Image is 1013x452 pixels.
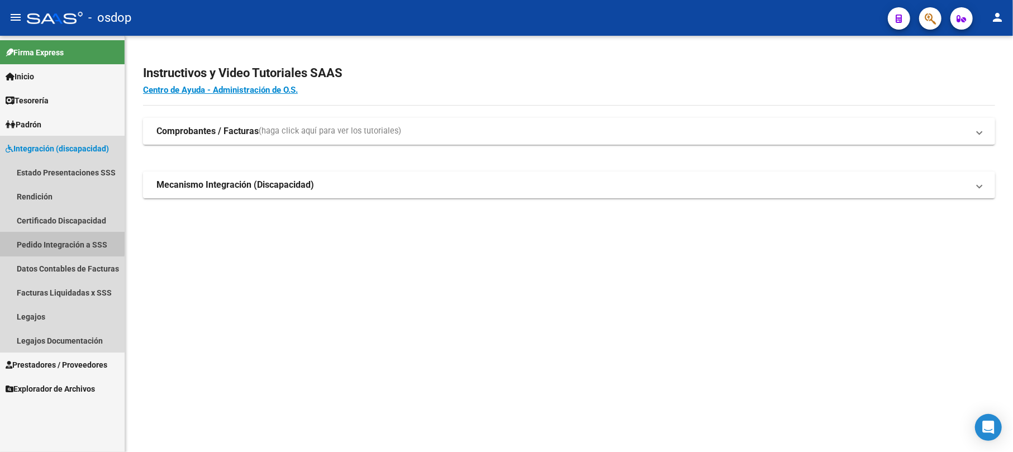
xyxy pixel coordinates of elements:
[6,94,49,107] span: Tesorería
[88,6,131,30] span: - osdop
[975,414,1002,441] div: Open Intercom Messenger
[143,172,995,198] mat-expansion-panel-header: Mecanismo Integración (Discapacidad)
[6,359,107,371] span: Prestadores / Proveedores
[156,125,259,137] strong: Comprobantes / Facturas
[6,383,95,395] span: Explorador de Archivos
[6,46,64,59] span: Firma Express
[6,70,34,83] span: Inicio
[6,118,41,131] span: Padrón
[6,142,109,155] span: Integración (discapacidad)
[259,125,401,137] span: (haga click aquí para ver los tutoriales)
[156,179,314,191] strong: Mecanismo Integración (Discapacidad)
[143,85,298,95] a: Centro de Ayuda - Administración de O.S.
[9,11,22,24] mat-icon: menu
[143,118,995,145] mat-expansion-panel-header: Comprobantes / Facturas(haga click aquí para ver los tutoriales)
[991,11,1004,24] mat-icon: person
[143,63,995,84] h2: Instructivos y Video Tutoriales SAAS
